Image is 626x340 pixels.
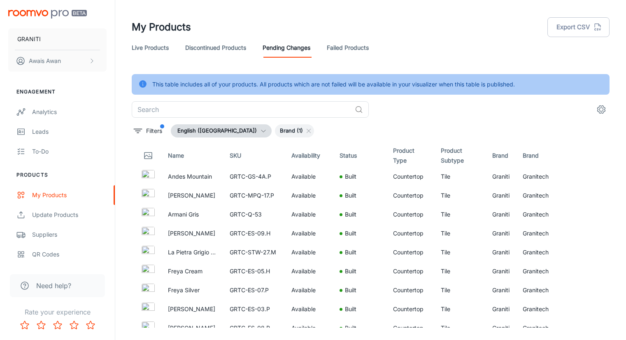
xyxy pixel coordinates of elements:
td: Granitech [516,243,555,262]
td: Tile [434,262,486,281]
td: Tile [434,300,486,319]
td: GRTC-ES-07.P [223,281,285,300]
button: Rate 4 star [66,317,82,333]
td: Granitech [516,186,555,205]
td: Available [285,300,333,319]
td: Tile [434,319,486,338]
p: Built [345,191,356,200]
p: [PERSON_NAME] [168,305,216,314]
span: Brand (1) [275,127,308,135]
a: Failed Products [327,38,369,58]
button: filter [132,124,164,137]
div: Leads [32,127,107,136]
th: SKU [223,144,285,167]
p: Filters [146,126,162,135]
td: Tile [434,186,486,205]
button: Awais Awan [8,50,107,72]
td: Available [285,281,333,300]
p: [PERSON_NAME] [168,324,216,333]
p: Built [345,305,356,314]
p: Awais Awan [29,56,61,65]
p: Built [345,210,356,219]
td: Countertop [386,281,434,300]
td: Available [285,186,333,205]
input: Search [132,101,351,118]
div: Brand (1) [275,124,314,137]
button: Export CSV [547,17,610,37]
a: Discontinued Products [185,38,246,58]
div: Analytics [32,107,107,116]
td: Tile [434,243,486,262]
td: Countertop [386,243,434,262]
td: Granitech [516,319,555,338]
td: Granitech [516,300,555,319]
h1: My Products [132,20,191,35]
th: Brand [486,144,516,167]
p: Armani Gris [168,210,216,219]
td: Tile [434,205,486,224]
p: Freya Cream [168,267,216,276]
td: GRTC-GS-4A.P [223,167,285,186]
img: Roomvo PRO Beta [8,10,87,19]
td: Countertop [386,224,434,243]
p: Built [345,229,356,238]
th: Name [161,144,223,167]
td: Granitech [516,262,555,281]
p: La Pietra Grigio Di Pietra [168,248,216,257]
td: Countertop [386,319,434,338]
p: GRANITI [17,35,41,44]
td: Available [285,319,333,338]
svg: Thumbnail [143,151,153,161]
td: Graniti [486,281,516,300]
td: GRTC-STW-27.M [223,243,285,262]
td: GRTC-ES-08.P [223,319,285,338]
div: My Products [32,191,107,200]
button: Rate 1 star [16,317,33,333]
td: Available [285,167,333,186]
p: Rate your experience [7,307,108,317]
td: Countertop [386,300,434,319]
a: Live Products [132,38,169,58]
td: Granitech [516,205,555,224]
td: Granitech [516,167,555,186]
td: Graniti [486,224,516,243]
td: Tile [434,281,486,300]
div: To-do [32,147,107,156]
th: Status [333,144,386,167]
td: Graniti [486,243,516,262]
p: Built [345,267,356,276]
div: Update Products [32,210,107,219]
div: Suppliers [32,230,107,239]
td: GRTC-ES-03.P [223,300,285,319]
td: Countertop [386,262,434,281]
td: Tile [434,167,486,186]
td: Countertop [386,186,434,205]
p: Built [345,286,356,295]
td: Available [285,205,333,224]
th: Availability [285,144,333,167]
button: English ([GEOGRAPHIC_DATA]) [171,124,272,137]
td: Countertop [386,205,434,224]
td: Available [285,243,333,262]
td: GRTC-Q-53 [223,205,285,224]
div: QR Codes [32,250,107,259]
p: Andes Mountain [168,172,216,181]
td: Graniti [486,186,516,205]
td: Graniti [486,300,516,319]
td: Graniti [486,319,516,338]
td: Graniti [486,167,516,186]
p: [PERSON_NAME] [168,191,216,200]
th: Product Subtype [434,144,486,167]
button: Rate 5 star [82,317,99,333]
th: Product Type [386,144,434,167]
th: Brand [516,144,555,167]
td: Granitech [516,281,555,300]
td: Granitech [516,224,555,243]
td: GRTC-ES-05.H [223,262,285,281]
td: Tile [434,224,486,243]
button: Rate 2 star [33,317,49,333]
td: Graniti [486,262,516,281]
button: settings [593,101,610,118]
td: GRTC-ES-09.H [223,224,285,243]
p: Built [345,248,356,257]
